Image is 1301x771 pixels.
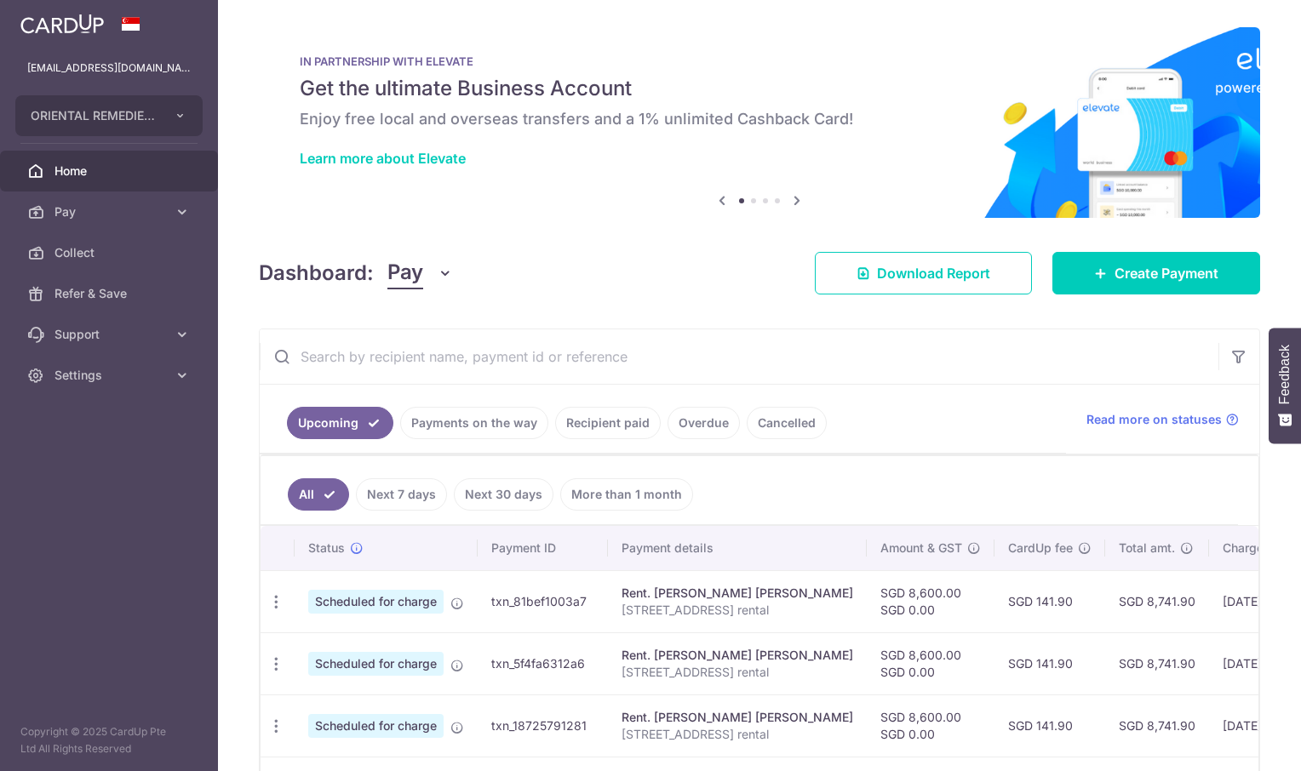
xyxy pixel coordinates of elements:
span: Support [54,326,167,343]
a: More than 1 month [560,478,693,511]
p: [STREET_ADDRESS] rental [622,726,853,743]
span: Scheduled for charge [308,714,444,738]
td: SGD 141.90 [994,632,1105,694]
img: Renovation banner [259,27,1260,218]
span: CardUp fee [1008,540,1073,557]
a: Learn more about Elevate [300,150,466,167]
a: Cancelled [747,407,827,439]
td: txn_18725791281 [478,694,608,757]
span: Create Payment [1115,263,1218,283]
td: SGD 8,741.90 [1105,570,1209,632]
span: Settings [54,367,167,384]
a: Upcoming [287,407,393,439]
span: Pay [54,203,167,220]
td: SGD 141.90 [994,694,1105,757]
td: SGD 8,600.00 SGD 0.00 [867,632,994,694]
button: Pay [387,257,453,289]
img: CardUp [20,14,104,34]
span: Scheduled for charge [308,590,444,614]
td: SGD 8,741.90 [1105,632,1209,694]
a: Overdue [668,407,740,439]
td: txn_5f4fa6312a6 [478,632,608,694]
td: SGD 8,741.90 [1105,694,1209,757]
p: IN PARTNERSHIP WITH ELEVATE [300,54,1219,68]
h6: Enjoy free local and overseas transfers and a 1% unlimited Cashback Card! [300,109,1219,129]
span: Feedback [1277,345,1292,404]
input: Search by recipient name, payment id or reference [260,329,1218,384]
span: Charge date [1223,540,1292,557]
div: Rent. [PERSON_NAME] [PERSON_NAME] [622,647,853,664]
td: SGD 141.90 [994,570,1105,632]
button: ORIENTAL REMEDIES INCORPORATED (PRIVATE LIMITED) [15,95,203,136]
div: Rent. [PERSON_NAME] [PERSON_NAME] [622,709,853,726]
p: [EMAIL_ADDRESS][DOMAIN_NAME] [27,60,191,77]
a: Recipient paid [555,407,661,439]
td: SGD 8,600.00 SGD 0.00 [867,570,994,632]
span: ORIENTAL REMEDIES INCORPORATED (PRIVATE LIMITED) [31,107,157,124]
a: Payments on the way [400,407,548,439]
span: Read more on statuses [1086,411,1222,428]
span: Scheduled for charge [308,652,444,676]
a: Next 7 days [356,478,447,511]
p: [STREET_ADDRESS] rental [622,602,853,619]
a: Download Report [815,252,1032,294]
span: Home [54,163,167,180]
span: Amount & GST [880,540,962,557]
span: Refer & Save [54,285,167,302]
th: Payment details [608,526,867,570]
h4: Dashboard: [259,258,374,288]
a: Create Payment [1052,252,1260,294]
td: txn_81bef1003a7 [478,570,608,632]
td: SGD 8,600.00 SGD 0.00 [867,694,994,757]
a: Next 30 days [454,478,553,511]
span: Status [308,540,345,557]
h5: Get the ultimate Business Account [300,75,1219,102]
span: Total amt. [1119,540,1175,557]
div: Rent. [PERSON_NAME] [PERSON_NAME] [622,585,853,602]
span: Pay [387,257,423,289]
span: Collect [54,244,167,261]
span: Download Report [877,263,990,283]
th: Payment ID [478,526,608,570]
p: [STREET_ADDRESS] rental [622,664,853,681]
button: Feedback - Show survey [1269,328,1301,443]
a: All [288,478,349,511]
a: Read more on statuses [1086,411,1239,428]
